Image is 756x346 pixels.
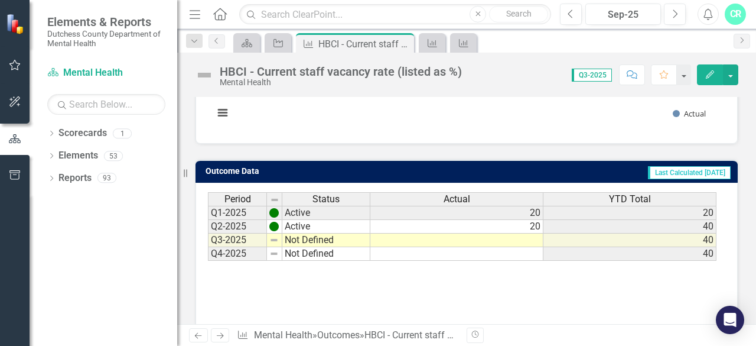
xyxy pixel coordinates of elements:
span: Q3-2025 [572,69,612,82]
td: Q3-2025 [208,234,267,247]
a: Reports [58,172,92,185]
td: Active [282,206,370,220]
button: View chart menu, Chart [214,105,231,121]
span: Period [224,194,251,205]
span: Last Calculated [DATE] [648,166,731,179]
td: Not Defined [282,247,370,261]
span: Search [506,9,532,18]
button: Sep-25 [585,4,661,25]
td: Q1-2025 [208,206,267,220]
h3: Outcome Data [206,167,411,176]
button: Search [489,6,548,22]
td: Not Defined [282,234,370,247]
img: 8DAGhfEEPCf229AAAAAElFTkSuQmCC [269,235,279,245]
div: 1 [113,128,132,138]
a: Elements [58,149,98,163]
button: Show Actual [673,108,706,119]
td: Active [282,220,370,234]
td: 40 [543,247,716,261]
span: YTD Total [609,194,651,205]
td: 20 [370,220,543,234]
div: 93 [97,173,116,183]
div: 53 [104,151,123,161]
a: Mental Health [47,66,165,80]
td: Q2-2025 [208,220,267,234]
img: 8DAGhfEEPCf229AAAAAElFTkSuQmCC [270,195,279,205]
div: » » [237,329,458,342]
td: Q4-2025 [208,247,267,261]
td: 40 [543,234,716,247]
td: 20 [370,206,543,220]
a: Outcomes [317,329,360,341]
div: HBCI - Current staff vacancy rate (listed as %) [220,65,462,78]
img: vxUKiH+t4DB4Dlbf9nNoqvUz9g3YKO8hfrLxWcNDrLJ4jvweb+hBW2lgkewAAAABJRU5ErkJggg== [269,222,279,231]
button: CR [725,4,746,25]
span: Elements & Reports [47,15,165,29]
a: Mental Health [254,329,312,341]
img: Not Defined [195,66,214,85]
div: HBCI - Current staff vacancy rate (listed as %) [318,37,411,51]
td: 40 [543,220,716,234]
input: Search ClearPoint... [239,4,551,25]
div: HBCI - Current staff vacancy rate (listed as %) [364,329,553,341]
img: vxUKiH+t4DB4Dlbf9nNoqvUz9g3YKO8hfrLxWcNDrLJ4jvweb+hBW2lgkewAAAABJRU5ErkJggg== [269,208,279,218]
div: Sep-25 [589,8,657,22]
div: Open Intercom Messenger [716,306,744,334]
span: Actual [444,194,470,205]
input: Search Below... [47,94,165,115]
img: ClearPoint Strategy [6,13,27,34]
img: 8DAGhfEEPCf229AAAAAElFTkSuQmCC [269,249,279,258]
div: Mental Health [220,78,462,87]
a: Scorecards [58,127,107,140]
small: Dutchess County Department of Mental Health [47,29,165,48]
span: Status [312,194,340,205]
td: 20 [543,206,716,220]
